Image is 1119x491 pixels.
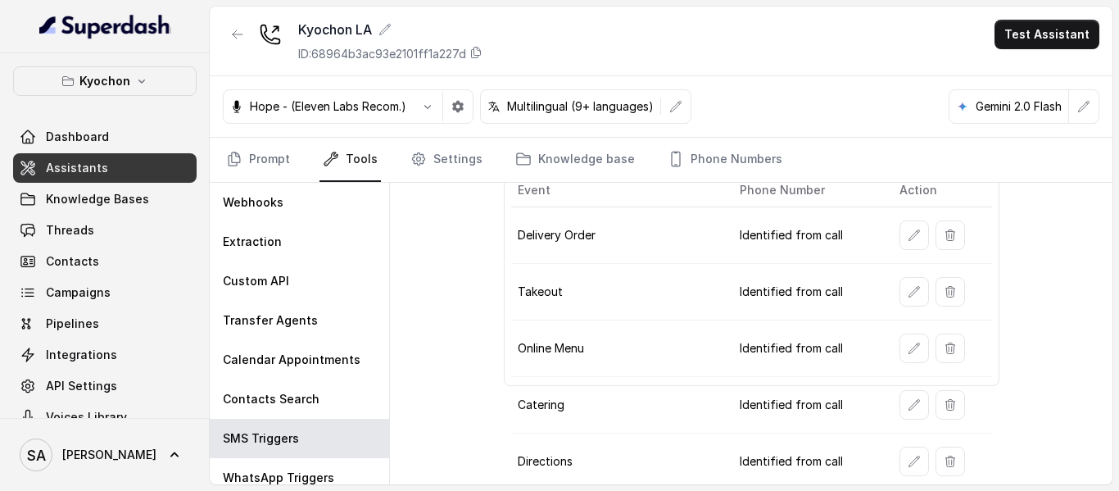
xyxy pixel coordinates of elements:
th: Action [886,174,992,207]
p: Custom API [223,273,289,289]
a: Tools [319,138,381,182]
svg: google logo [956,100,969,113]
p: ID: 68964b3ac93e2101ff1a227d [298,46,466,62]
p: Hope - (Eleven Labs Recom.) [250,98,406,115]
td: Takeout [511,264,727,321]
td: Identified from call [727,207,886,264]
a: Campaigns [13,278,197,307]
a: Prompt [223,138,293,182]
span: Contacts [46,253,99,270]
span: Pipelines [46,316,99,332]
a: Assistants [13,153,197,183]
nav: Tabs [223,138,1099,182]
a: Phone Numbers [664,138,786,182]
td: Delivery Order [511,207,727,264]
td: Catering [511,377,727,434]
span: Campaigns [46,284,111,301]
span: Voices Library [46,409,127,425]
a: Settings [407,138,486,182]
button: Kyochon [13,66,197,96]
a: Pipelines [13,309,197,339]
span: [PERSON_NAME] [62,447,156,463]
td: Identified from call [727,264,886,321]
p: Contacts Search [223,391,319,407]
p: Calendar Appointments [223,352,360,368]
span: Threads [46,222,94,239]
a: Voices Library [13,402,197,432]
td: Directions [511,434,727,490]
a: Dashboard [13,122,197,152]
td: Identified from call [727,377,886,434]
th: Phone Number [727,174,886,207]
a: Integrations [13,340,197,370]
img: light.svg [39,13,171,39]
p: Multilingual (9+ languages) [507,98,654,115]
p: SMS Triggers [223,430,299,447]
a: Knowledge base [512,138,638,182]
div: Kyochon LA [298,20,482,39]
a: Knowledge Bases [13,184,197,214]
a: Threads [13,216,197,245]
a: API Settings [13,371,197,401]
td: Online Menu [511,321,727,377]
button: Test Assistant [994,20,1099,49]
p: WhatsApp Triggers [223,470,334,486]
p: Transfer Agents [223,312,318,329]
p: Kyochon [79,71,130,91]
th: Event [511,174,727,207]
td: Identified from call [727,434,886,490]
td: Identified from call [727,321,886,377]
p: Extraction [223,234,282,250]
text: SA [27,447,46,464]
p: Webhooks [223,194,283,211]
span: Dashboard [46,129,109,145]
span: Integrations [46,347,117,363]
span: API Settings [46,378,117,394]
a: [PERSON_NAME] [13,432,197,478]
a: Contacts [13,247,197,276]
span: Assistants [46,160,108,176]
p: Gemini 2.0 Flash [976,98,1062,115]
span: Knowledge Bases [46,191,149,207]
